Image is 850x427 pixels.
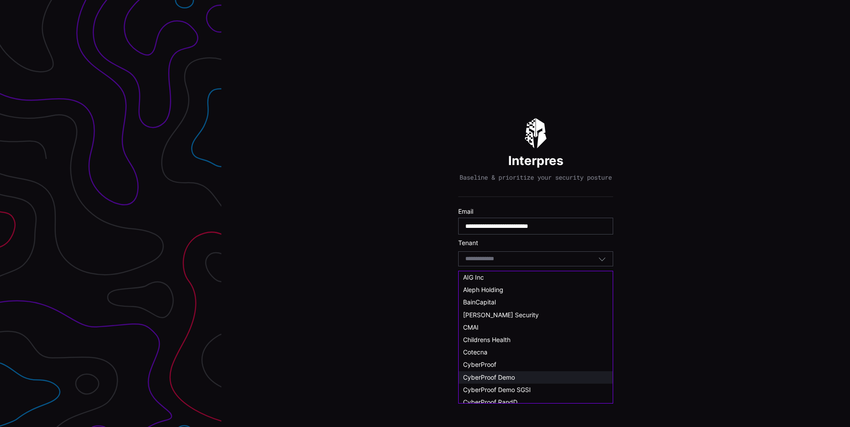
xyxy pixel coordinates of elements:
[463,311,539,319] span: [PERSON_NAME] Security
[463,348,487,356] span: Cotecna
[463,286,503,293] span: Aleph Holding
[463,361,496,368] span: CyberProof
[460,173,612,181] p: Baseline & prioritize your security posture
[458,239,613,247] label: Tenant
[458,208,613,215] label: Email
[463,373,515,381] span: CyberProof Demo
[598,255,606,263] button: Toggle options menu
[463,273,484,281] span: AIG Inc
[463,386,531,393] span: CyberProof Demo SGSI
[508,153,564,169] h1: Interpres
[463,336,510,343] span: Childrens Health
[463,298,496,306] span: BainCapital
[463,323,479,331] span: CMAI
[463,398,518,406] span: CyberProof RandD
